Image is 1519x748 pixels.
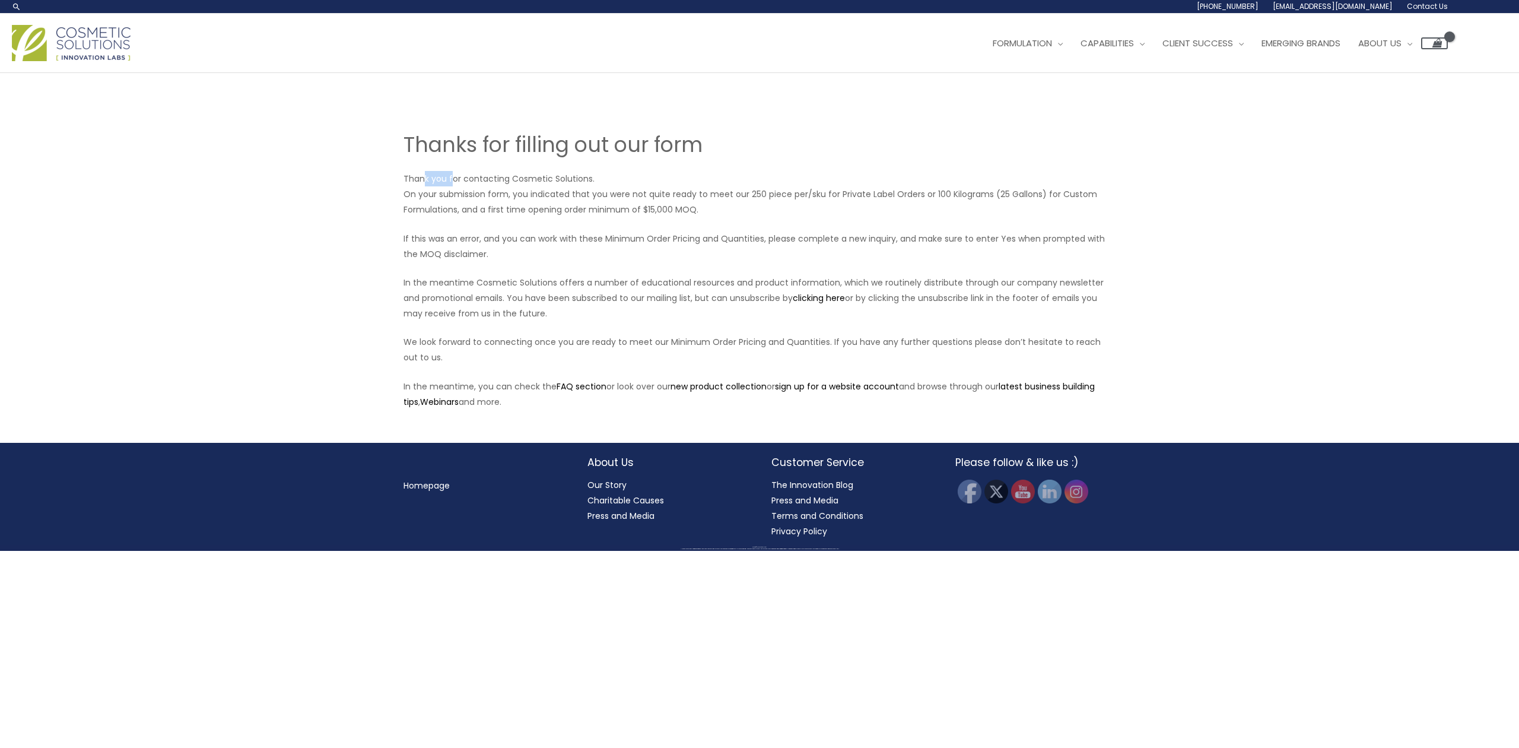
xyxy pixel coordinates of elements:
span: [EMAIL_ADDRESS][DOMAIN_NAME] [1273,1,1393,11]
a: About Us [1349,26,1421,61]
p: We look forward to connecting once you are ready to meet our Minimum Order Pricing and Quantities... [403,334,1116,365]
span: Emerging Brands [1261,37,1340,49]
p: Thank you for contacting Cosmetic Solutions. On your submission form, you indicated that you were... [403,171,1116,217]
a: Charitable Causes [587,495,664,506]
a: Our Story [587,479,627,491]
a: latest business building tips [403,381,1095,408]
nav: Site Navigation [975,26,1448,61]
div: Copyright © 2025 [21,547,1498,548]
span: [PHONE_NUMBER] [1197,1,1259,11]
a: Terms and Conditions [771,510,863,522]
img: Cosmetic Solutions Logo [12,25,131,61]
h2: Customer Service [771,455,932,470]
h1: Thanks for filling out our form [403,130,1116,159]
a: Webinars [420,396,459,408]
span: Contact Us [1407,1,1448,11]
a: Client Success [1153,26,1253,61]
a: Press and Media [771,495,838,506]
p: In the meantime Cosmetic Solutions offers a number of educational resources and product informati... [403,275,1116,321]
a: Emerging Brands [1253,26,1349,61]
a: FAQ section [557,381,606,392]
a: Homepage [403,480,450,492]
div: All material on this Website, including design, text, images, logos and sounds, are owned by Cosm... [21,549,1498,550]
nav: About Us [587,477,748,524]
span: Capabilities [1081,37,1134,49]
a: sign up for a website account [775,381,899,392]
a: View Shopping Cart, empty [1421,37,1448,49]
p: If this was an error, and you can work with these Minimum Order Pricing and Quantities, please co... [403,231,1116,262]
h2: About Us [587,455,748,470]
a: The Innovation Blog [771,479,853,491]
span: Cosmetic Solutions [759,547,767,547]
a: Press and Media [587,510,654,522]
a: clicking here [793,292,845,304]
a: Formulation [984,26,1072,61]
img: Twitter [984,480,1008,503]
a: Search icon link [12,2,21,11]
span: Client Success [1162,37,1233,49]
a: new product collection [670,381,767,392]
img: Facebook [958,480,981,503]
span: About Us [1358,37,1402,49]
p: In the meantime, you can check the or look over our or and browse through our , and more. [403,379,1116,410]
nav: Customer Service [771,477,932,539]
h2: Please follow & like us :) [955,455,1116,470]
a: Privacy Policy [771,525,827,537]
a: Capabilities [1072,26,1153,61]
span: Formulation [993,37,1052,49]
nav: Menu [403,478,564,493]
